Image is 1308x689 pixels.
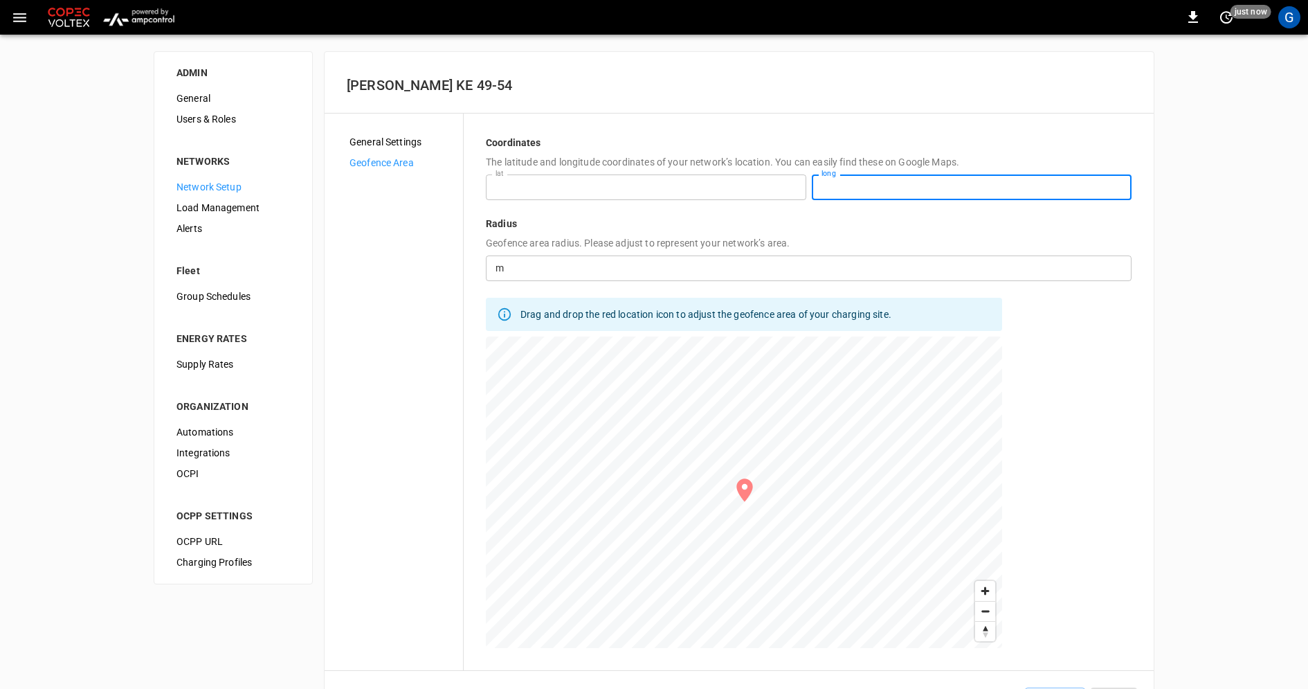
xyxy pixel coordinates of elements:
[486,136,1132,150] p: Coordinates
[731,476,759,508] div: Map marker
[176,332,290,346] div: ENERGY RATES
[349,156,452,170] span: Geofence Area
[176,425,290,440] span: Automations
[165,531,301,552] div: OCPP URL
[1215,6,1237,28] button: set refresh interval
[338,152,463,173] div: Geofence Area
[496,261,504,276] p: m
[176,222,290,236] span: Alerts
[975,601,995,621] button: Zoom out
[176,201,290,215] span: Load Management
[1230,5,1271,19] span: just now
[165,177,301,197] div: Network Setup
[486,155,1132,169] p: The latitude and longitude coordinates of your network’s location. You can easily find these on G...
[975,581,995,601] button: Zoom in
[176,154,290,168] div: NETWORKS
[486,217,1132,231] p: Radius
[165,442,301,463] div: Integrations
[165,88,301,109] div: General
[176,555,290,570] span: Charging Profiles
[98,4,179,30] img: ampcontrol.io logo
[975,602,995,621] span: Zoom out
[347,74,1132,96] h6: [PERSON_NAME] KE 49-54
[176,180,290,195] span: Network Setup
[165,197,301,218] div: Load Management
[176,509,290,523] div: OCPP SETTINGS
[165,463,301,484] div: OCPI
[165,286,301,307] div: Group Schedules
[165,354,301,375] div: Supply Rates
[486,337,1003,648] canvas: Map
[176,289,290,304] span: Group Schedules
[821,168,836,179] label: long
[176,91,290,106] span: General
[975,622,995,641] span: Reset bearing to north
[176,467,290,481] span: OCPI
[165,552,301,573] div: Charging Profiles
[165,218,301,239] div: Alerts
[176,66,290,80] div: ADMIN
[1278,6,1300,28] div: profile-icon
[349,135,452,150] span: General Settings
[176,357,290,372] span: Supply Rates
[520,307,891,321] p: Drag and drop the red location icon to adjust the geofence area of your charging site.
[176,535,290,549] span: OCPP URL
[496,168,504,179] label: lat
[176,400,290,413] div: ORGANIZATION
[165,422,301,442] div: Automations
[176,112,290,127] span: Users & Roles
[45,4,93,30] img: Customer Logo
[338,132,463,152] div: General Settings
[486,236,1132,250] p: Geofence area radius. Please adjust to represent your network’s area.
[165,109,301,129] div: Users & Roles
[975,621,995,641] button: Reset bearing to north
[176,264,290,278] div: Fleet
[176,446,290,460] span: Integrations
